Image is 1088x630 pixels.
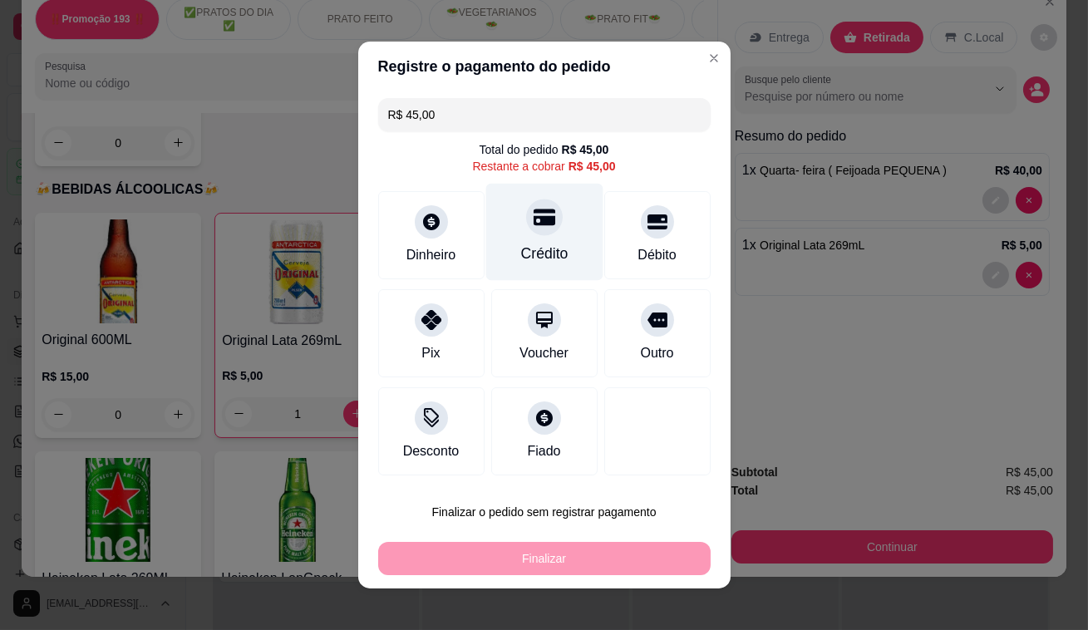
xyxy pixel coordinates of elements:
div: Crédito [520,243,568,264]
div: R$ 45,00 [562,141,609,158]
div: Restante a cobrar [472,158,615,175]
button: Finalizar o pedido sem registrar pagamento [378,495,711,529]
div: Outro [640,343,673,363]
div: Fiado [527,441,560,461]
div: Débito [638,245,676,265]
button: Close [701,45,727,71]
div: Voucher [519,343,569,363]
div: Dinheiro [406,245,456,265]
div: R$ 45,00 [569,158,616,175]
div: Pix [421,343,440,363]
div: Total do pedido [480,141,609,158]
div: Desconto [403,441,460,461]
input: Ex.: hambúrguer de cordeiro [388,98,701,131]
header: Registre o pagamento do pedido [358,42,731,91]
